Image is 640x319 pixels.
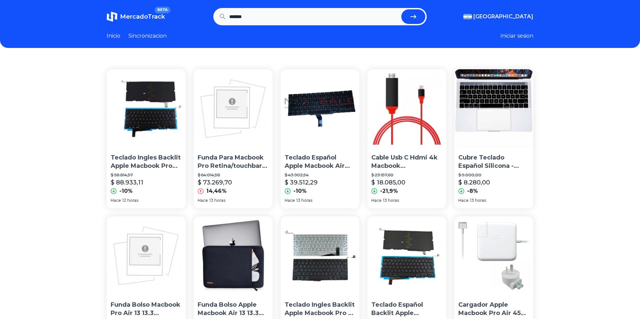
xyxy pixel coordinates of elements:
[111,178,143,187] p: $ 88.933,11
[285,172,356,178] p: $ 43.902,54
[281,69,360,208] a: Teclado Español Apple Macbook Air A1370 A1465 - Zona NorteTeclado Español Apple Macbook Air A1370...
[281,216,360,295] img: Teclado Ingles Backlit Apple Macbook Pro 15 A1286 2008
[285,178,318,187] p: $ 39.512,29
[198,198,208,203] span: Hace
[367,69,446,148] img: Cable Usb C Hdmi 4k Macbook Chromebook Full Hd 1.8m Mac Pc
[371,301,442,317] p: Teclado Español Backlit Apple Macbook Pro 15 A1286 2008
[458,154,529,170] p: Cubre Teclado Español Silicona - Macbook 12
[371,172,442,178] p: $ 23.157,60
[458,172,529,178] p: $ 9.000,00
[194,216,273,295] img: Funda Bolso Apple Macbook Air 13 13.3 Pro 2018 2019 Proteccion En Esquinas Tomtoc Premiun Acolcho...
[111,172,182,178] p: $ 98.814,57
[198,154,269,170] p: Funda Para Macbook Pro Retina/touchbar 15 Different Better
[470,198,486,203] span: 13 horas
[454,69,533,148] img: Cubre Teclado Español Silicona - Macbook 12
[281,69,360,148] img: Teclado Español Apple Macbook Air A1370 A1465 - Zona Norte
[454,216,533,295] img: Cargador Apple Macbook Pro Air 45w Magsafe 1 Y 2 Original
[383,198,399,203] span: 13 horas
[473,13,533,21] span: [GEOGRAPHIC_DATA]
[463,13,533,21] button: [GEOGRAPHIC_DATA]
[206,187,227,195] p: 14,46%
[367,69,446,208] a: Cable Usb C Hdmi 4k Macbook Chromebook Full Hd 1.8m Mac PcCable Usb C Hdmi 4k Macbook Chromebook ...
[209,198,225,203] span: 13 horas
[194,69,273,208] a: Funda Para Macbook Pro Retina/touchbar 15 Different BetterFunda Para Macbook Pro Retina/touchbar ...
[107,216,186,295] img: Funda Bolso Macbook Pro Air 13 13.3 Premiun Rigida Tomtoc Con Protección Esquinas Case
[107,69,186,148] img: Teclado Ingles Backlit Apple Macbook Pro A1286 15 2008
[454,69,533,208] a: Cubre Teclado Español Silicona - Macbook 12Cubre Teclado Español Silicona - Macbook 12$ 9.000,00$...
[371,178,405,187] p: $ 18.085,00
[198,301,269,317] p: Funda Bolso Apple Macbook Air 13 13.3 Pro 2018 2019 Proteccion En Esquinas Tomtoc Premiun Acolcho...
[107,69,186,208] a: Teclado Ingles Backlit Apple Macbook Pro A1286 15 2008Teclado Ingles Backlit Apple Macbook Pro A1...
[296,198,312,203] span: 13 horas
[367,216,446,295] img: Teclado Español Backlit Apple Macbook Pro 15 A1286 2008
[120,13,165,20] span: MercadoTrack
[122,198,138,203] span: 12 horas
[107,11,117,22] img: MercadoTrack
[111,301,182,317] p: Funda Bolso Macbook Pro Air 13 13.3 Premiun Rigida Tomtoc Con Protección Esquinas Case
[285,154,356,170] p: Teclado Español Apple Macbook Air A1370 A1465 - [GEOGRAPHIC_DATA]
[119,187,133,195] p: -10%
[285,301,356,317] p: Teclado Ingles Backlit Apple Macbook Pro 15 A1286 2008
[371,198,382,203] span: Hace
[107,32,120,40] a: Inicio
[458,301,529,317] p: Cargador Apple Macbook Pro Air 45w Magsafe 1 Y 2 Original
[194,69,273,148] img: Funda Para Macbook Pro Retina/touchbar 15 Different Better
[371,154,442,170] p: Cable Usb C Hdmi 4k Macbook Chromebook Full Hd 1.8m Mac Pc
[111,198,121,203] span: Hace
[107,11,165,22] a: MercadoTrackBETA
[458,178,490,187] p: $ 8.280,00
[458,198,469,203] span: Hace
[293,187,307,195] p: -10%
[198,172,269,178] p: $ 64.014,58
[155,7,170,13] span: BETA
[467,187,478,195] p: -8%
[198,178,232,187] p: $ 73.269,70
[111,154,182,170] p: Teclado Ingles Backlit Apple Macbook Pro A1286 15 2008
[463,14,472,19] img: Argentina
[128,32,167,40] a: Sincronizacion
[380,187,398,195] p: -21,9%
[285,198,295,203] span: Hace
[500,32,533,40] button: Iniciar sesion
